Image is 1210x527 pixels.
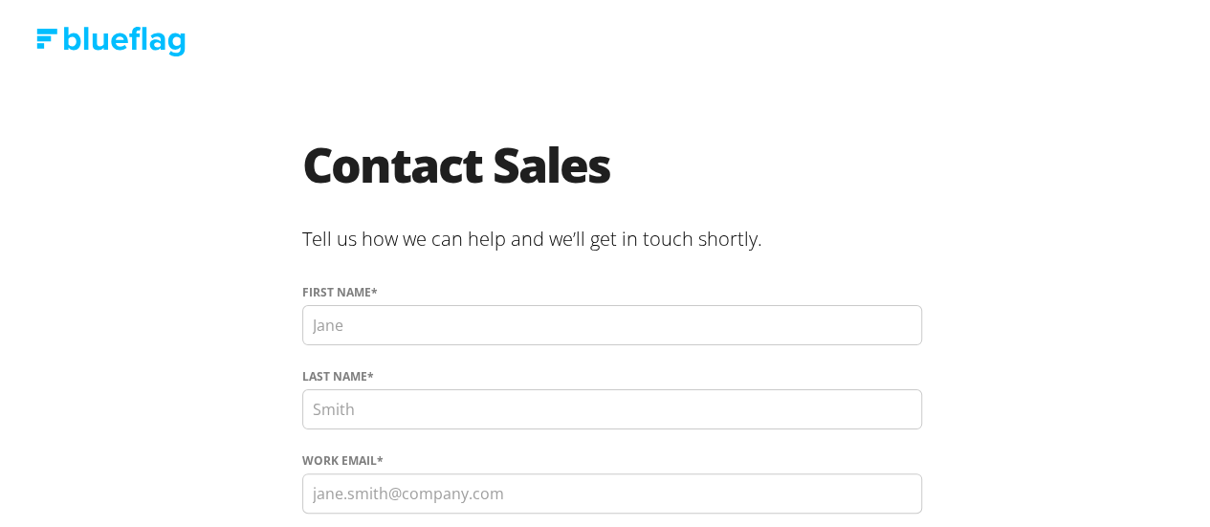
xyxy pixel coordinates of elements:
[302,471,922,511] input: jane.smith@company.com
[302,302,922,342] input: Jane
[302,386,922,427] input: Smith
[302,450,377,467] span: Work Email
[36,24,186,54] img: Blue Flag logo
[302,214,922,262] h2: Tell us how we can help and we’ll get in touch shortly.
[302,281,371,298] span: First name
[302,138,922,214] h1: Contact Sales
[302,365,367,383] span: Last name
